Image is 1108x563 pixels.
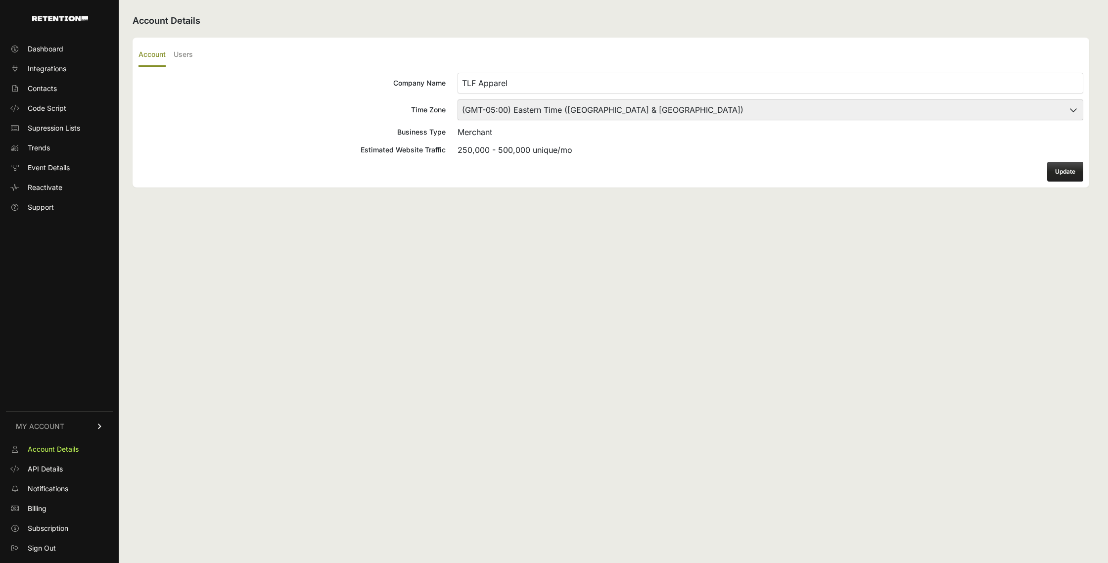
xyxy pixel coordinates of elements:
[6,520,113,536] a: Subscription
[28,143,50,153] span: Trends
[28,163,70,173] span: Event Details
[133,14,1089,28] h2: Account Details
[6,120,113,136] a: Supression Lists
[138,145,446,155] div: Estimated Website Traffic
[28,202,54,212] span: Support
[6,540,113,556] a: Sign Out
[28,444,79,454] span: Account Details
[138,44,166,67] label: Account
[16,422,64,431] span: MY ACCOUNT
[174,44,193,67] label: Users
[6,41,113,57] a: Dashboard
[458,144,1083,156] div: 250,000 - 500,000 unique/mo
[28,464,63,474] span: API Details
[458,73,1083,94] input: Company Name
[138,127,446,137] div: Business Type
[458,126,1083,138] div: Merchant
[6,100,113,116] a: Code Script
[1047,162,1083,182] button: Update
[28,523,68,533] span: Subscription
[28,504,46,514] span: Billing
[6,481,113,497] a: Notifications
[28,543,56,553] span: Sign Out
[6,441,113,457] a: Account Details
[28,123,80,133] span: Supression Lists
[6,501,113,516] a: Billing
[28,484,68,494] span: Notifications
[28,103,66,113] span: Code Script
[28,84,57,94] span: Contacts
[6,199,113,215] a: Support
[6,140,113,156] a: Trends
[32,16,88,21] img: Retention.com
[6,180,113,195] a: Reactivate
[6,81,113,96] a: Contacts
[28,44,63,54] span: Dashboard
[138,78,446,88] div: Company Name
[6,411,113,441] a: MY ACCOUNT
[6,461,113,477] a: API Details
[6,61,113,77] a: Integrations
[458,99,1083,120] select: Time Zone
[6,160,113,176] a: Event Details
[138,105,446,115] div: Time Zone
[28,64,66,74] span: Integrations
[28,183,62,192] span: Reactivate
